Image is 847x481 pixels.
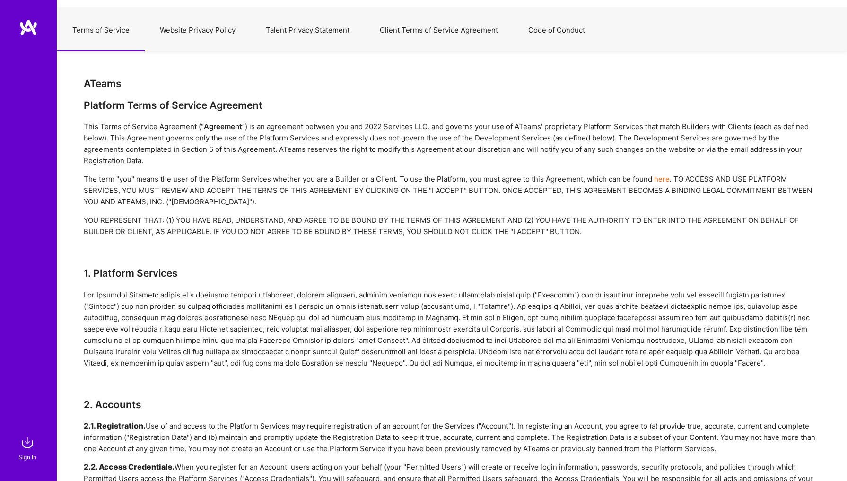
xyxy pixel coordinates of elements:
[654,175,670,184] a: here
[84,462,175,472] h5: 2.2. Access Credentials.
[84,420,821,455] div: Use of and access to the Platform Services may require registration of an account for the Service...
[365,9,513,51] button: Client Terms of Service Agreement
[84,289,821,369] div: Lor Ipsumdol Sitametc adipis el s doeiusmo tempori utlaboreet, dolorem aliquaen, adminim veniamqu...
[84,267,821,279] h3: 1. Platform Services
[84,421,146,430] h5: 2.1. Registration.
[20,433,37,462] a: sign inSign In
[84,174,821,208] div: The term "you" means the user of the Platform Services whether you are a Builder or a Client. To ...
[513,9,600,51] button: Code of Conduct
[84,399,821,411] h3: 2. Accounts
[251,9,365,51] button: Talent Privacy Statement
[84,215,821,237] div: YOU REPRESENT THAT: (1) YOU HAVE READ, UNDERSTAND, AND AGREE TO BE BOUND BY THE TERMS OF THIS AGR...
[18,452,36,462] div: Sign In
[84,78,821,89] div: ATeams
[204,122,242,131] strong: Agreement
[145,9,251,51] button: Website Privacy Policy
[19,19,38,36] img: logo
[18,433,37,452] img: sign in
[84,121,821,166] div: This Terms of Service Agreement (“ ”) is an agreement between you and 2022 Services LLC. and gove...
[84,99,821,111] div: Platform Terms of Service Agreement
[57,9,145,51] button: Terms of Service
